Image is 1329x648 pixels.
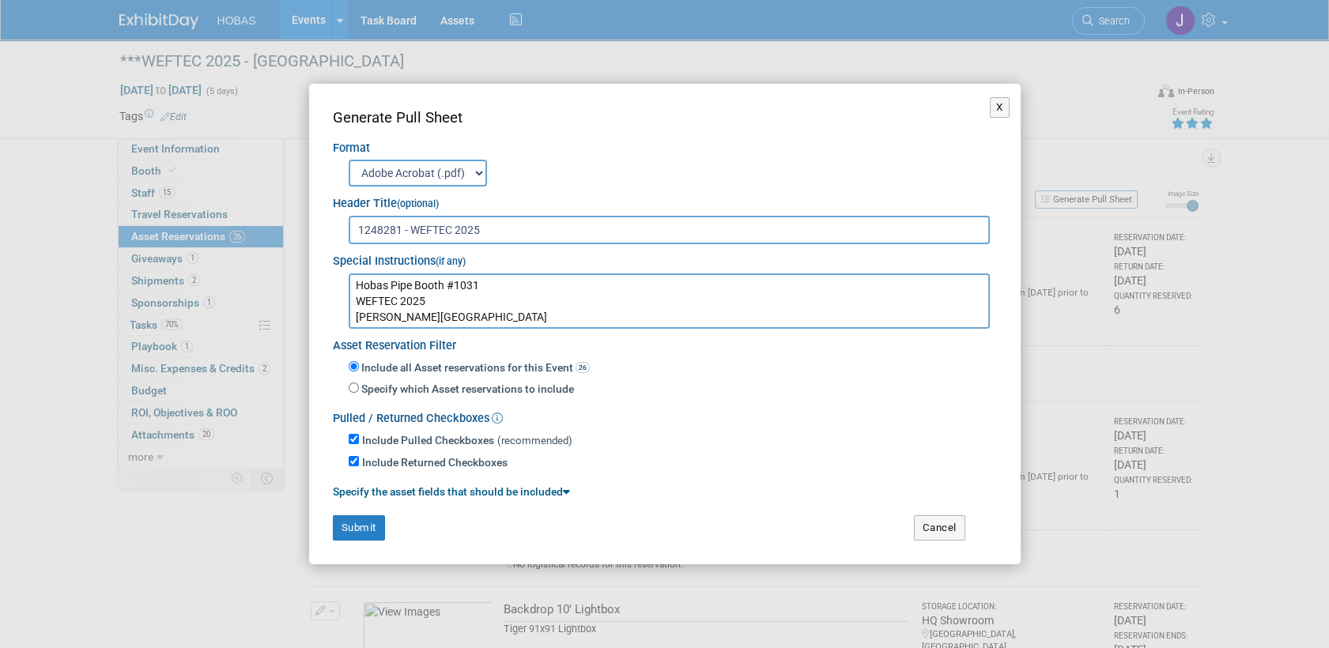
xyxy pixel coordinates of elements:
[333,485,570,498] a: Specify the asset fields that should be included
[397,198,439,209] small: (optional)
[914,515,965,541] button: Cancel
[362,455,508,471] label: Include Returned Checkboxes
[333,129,997,157] div: Format
[333,401,997,428] div: Pulled / Returned Checkboxes
[362,433,494,449] label: Include Pulled Checkboxes
[436,256,466,267] small: (if any)
[333,515,385,541] button: Submit
[576,362,590,373] span: 26
[333,107,997,129] div: Generate Pull Sheet
[359,360,590,376] label: Include all Asset reservations for this Event
[333,186,997,213] div: Header Title
[497,435,572,446] span: (recommended)
[333,244,997,270] div: Special Instructions
[333,329,997,355] div: Asset Reservation Filter
[990,97,1010,118] button: X
[359,382,574,397] label: Specify which Asset reservations to include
